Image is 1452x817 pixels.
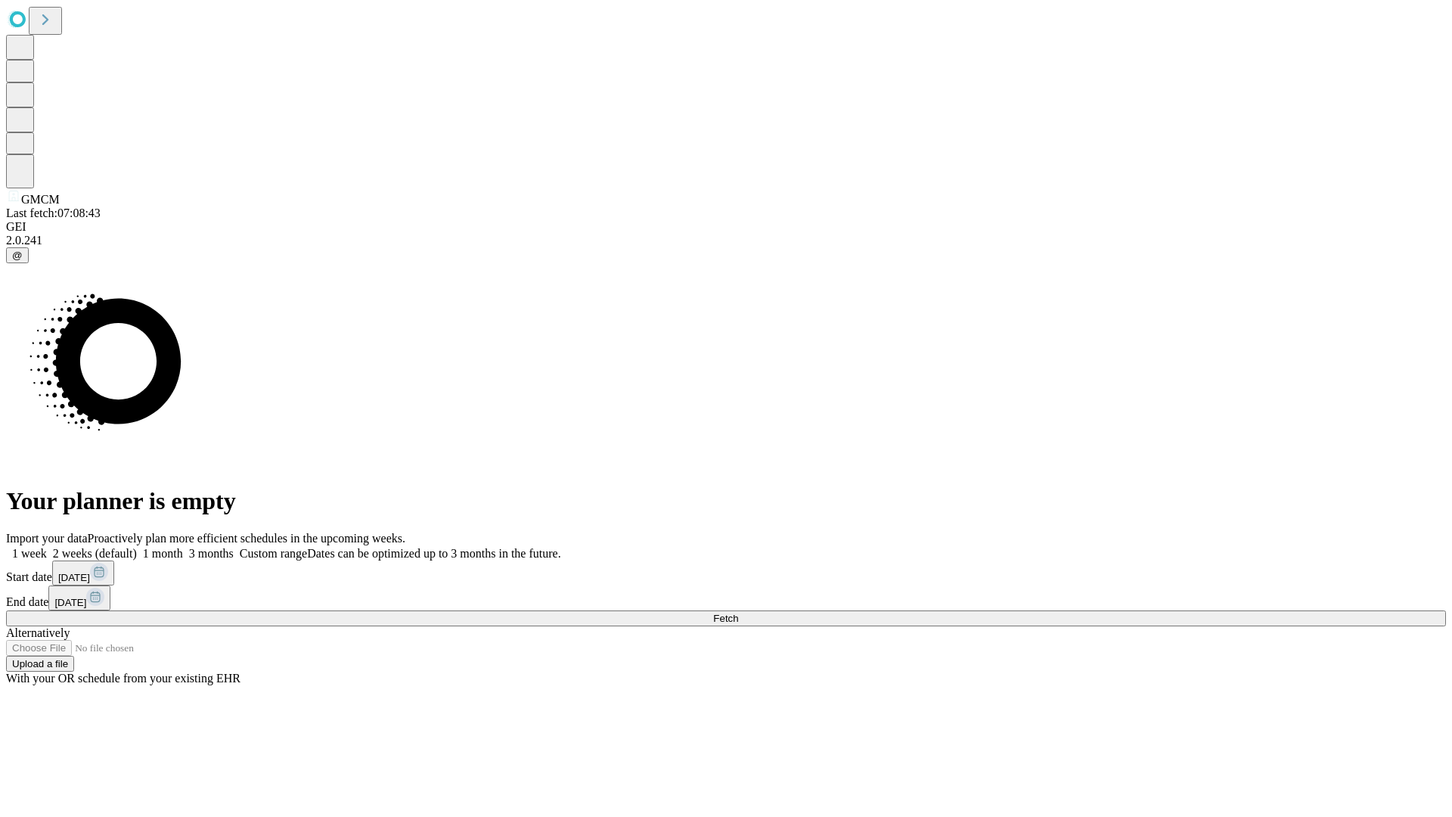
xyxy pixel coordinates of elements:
[6,672,240,685] span: With your OR schedule from your existing EHR
[6,247,29,263] button: @
[6,487,1446,515] h1: Your planner is empty
[307,547,560,560] span: Dates can be optimized up to 3 months in the future.
[6,586,1446,610] div: End date
[12,547,47,560] span: 1 week
[189,547,234,560] span: 3 months
[6,626,70,639] span: Alternatively
[6,656,74,672] button: Upload a file
[21,193,60,206] span: GMCM
[58,572,90,583] span: [DATE]
[6,234,1446,247] div: 2.0.241
[240,547,307,560] span: Custom range
[12,250,23,261] span: @
[143,547,183,560] span: 1 month
[6,610,1446,626] button: Fetch
[6,532,88,545] span: Import your data
[52,561,114,586] button: [DATE]
[6,220,1446,234] div: GEI
[48,586,110,610] button: [DATE]
[713,613,738,624] span: Fetch
[54,597,86,608] span: [DATE]
[6,561,1446,586] div: Start date
[88,532,405,545] span: Proactively plan more efficient schedules in the upcoming weeks.
[53,547,137,560] span: 2 weeks (default)
[6,207,101,219] span: Last fetch: 07:08:43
